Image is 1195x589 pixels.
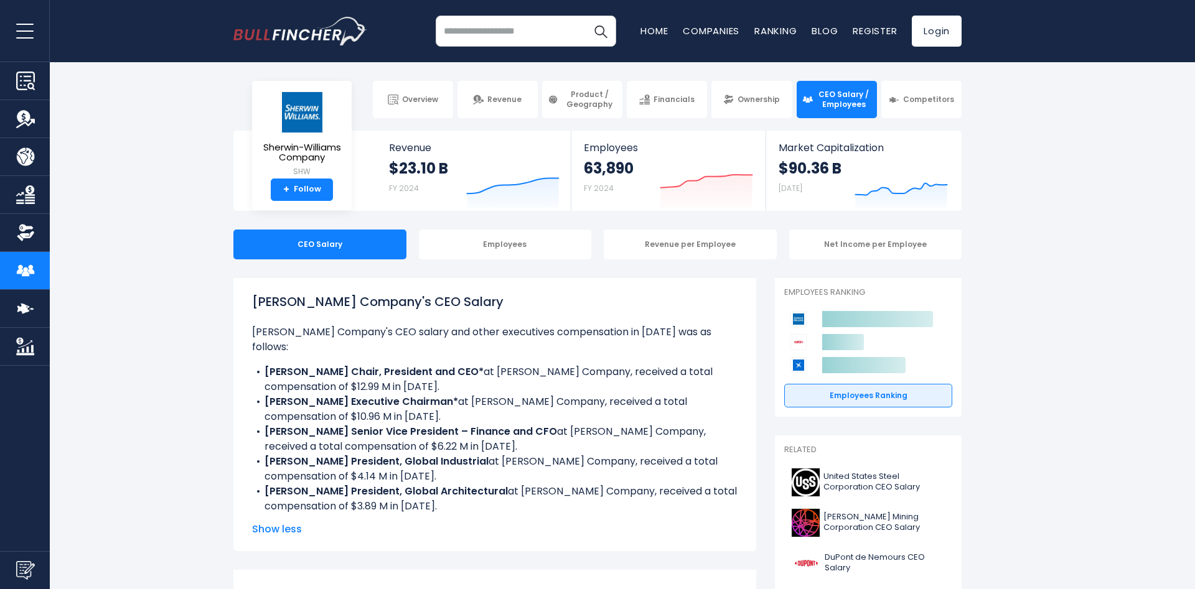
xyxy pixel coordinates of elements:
[823,471,945,493] span: United States Steel Corporation CEO Salary
[261,91,342,179] a: Sherwin-Williams Company SHW
[779,142,948,154] span: Market Capitalization
[754,24,797,37] a: Ranking
[812,24,838,37] a: Blog
[389,142,559,154] span: Revenue
[283,184,289,195] strong: +
[627,81,707,118] a: Financials
[265,484,508,498] b: [PERSON_NAME] President, Global Architectural
[784,384,952,407] a: Employees Ranking
[487,95,522,104] span: Revenue
[252,454,738,484] li: at [PERSON_NAME] Company, received a total compensation of $4.14 M in [DATE].
[262,166,342,177] small: SHW
[881,81,962,118] a: Competitors
[853,24,897,37] a: Register
[640,24,668,37] a: Home
[16,223,35,242] img: Ownership
[571,131,765,211] a: Employees 63,890 FY 2024
[817,90,871,109] span: CEO Salary / Employees
[233,230,406,259] div: CEO Salary
[585,16,616,47] button: Search
[784,445,952,455] p: Related
[790,334,807,350] img: DuPont de Nemours competitors logo
[903,95,954,104] span: Competitors
[784,546,952,580] a: DuPont de Nemours CEO Salary
[792,549,821,577] img: DD logo
[766,131,960,211] a: Market Capitalization $90.36 B [DATE]
[711,81,792,118] a: Ownership
[457,81,538,118] a: Revenue
[252,364,738,394] li: at [PERSON_NAME] Company, received a total compensation of $12.99 M in [DATE].
[402,95,438,104] span: Overview
[252,522,738,537] span: Show less
[584,159,634,178] strong: 63,890
[419,230,592,259] div: Employees
[389,183,419,193] small: FY 2024
[252,424,738,454] li: at [PERSON_NAME] Company, received a total compensation of $6.22 M in [DATE].
[784,465,952,499] a: United States Steel Corporation CEO Salary
[252,325,738,355] p: [PERSON_NAME] Company's CEO salary and other executives compensation in [DATE] was as follows:
[797,81,877,118] a: CEO Salary / Employees
[271,179,333,201] a: +Follow
[784,506,952,540] a: [PERSON_NAME] Mining Corporation CEO Salary
[823,512,945,533] span: [PERSON_NAME] Mining Corporation CEO Salary
[252,484,738,514] li: at [PERSON_NAME] Company, received a total compensation of $3.89 M in [DATE].
[792,509,820,537] img: B logo
[784,287,952,298] p: Employees Ranking
[790,311,807,327] img: Sherwin-Williams Company competitors logo
[825,552,945,573] span: DuPont de Nemours CEO Salary
[265,454,489,468] b: [PERSON_NAME] President, Global Industrial
[265,394,458,409] b: [PERSON_NAME] Executive Chairman*
[789,230,962,259] div: Net Income per Employee
[252,292,738,311] h1: [PERSON_NAME] Company's CEO Salary
[584,142,752,154] span: Employees
[779,159,841,178] strong: $90.36 B
[779,183,802,193] small: [DATE]
[790,357,807,373] img: Ecolab competitors logo
[373,81,453,118] a: Overview
[604,230,777,259] div: Revenue per Employee
[683,24,739,37] a: Companies
[262,142,342,163] span: Sherwin-Williams Company
[584,183,614,193] small: FY 2024
[252,394,738,424] li: at [PERSON_NAME] Company, received a total compensation of $10.96 M in [DATE].
[233,17,367,45] img: bullfincher logo
[233,17,367,45] a: Go to homepage
[389,159,448,178] strong: $23.10 B
[265,364,484,379] b: [PERSON_NAME] Chair, President and CEO*
[542,81,622,118] a: Product / Geography
[738,95,780,104] span: Ownership
[377,131,571,211] a: Revenue $23.10 B FY 2024
[654,95,695,104] span: Financials
[562,90,617,109] span: Product / Geography
[912,16,962,47] a: Login
[792,468,820,496] img: X logo
[265,424,557,438] b: [PERSON_NAME] Senior Vice President – Finance and CFO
